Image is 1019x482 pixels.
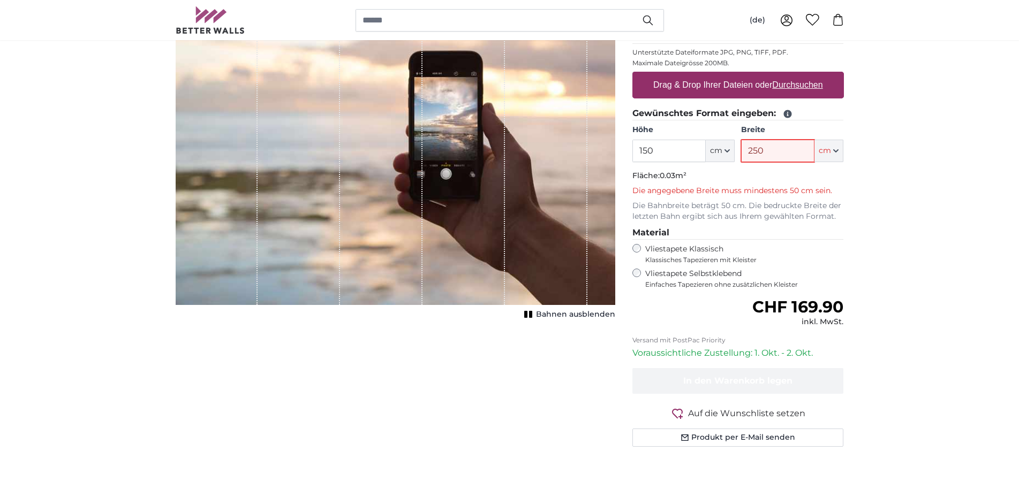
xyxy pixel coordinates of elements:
[632,407,844,420] button: Auf die Wunschliste setzen
[632,48,844,57] p: Unterstützte Dateiformate JPG, PNG, TIFF, PDF.
[632,107,844,120] legend: Gewünschtes Format eingeben:
[660,171,686,180] span: 0.03m²
[521,307,615,322] button: Bahnen ausblenden
[683,376,792,386] span: In den Warenkorb legen
[536,309,615,320] span: Bahnen ausblenden
[649,74,827,96] label: Drag & Drop Ihrer Dateien oder
[710,146,722,156] span: cm
[688,407,805,420] span: Auf die Wunschliste setzen
[632,201,844,222] p: Die Bahnbreite beträgt 50 cm. Die bedruckte Breite der letzten Bahn ergibt sich aus Ihrem gewählt...
[741,125,843,135] label: Breite
[706,140,735,162] button: cm
[176,6,245,34] img: Betterwalls
[741,11,774,30] button: (de)
[752,317,843,327] div: inkl. MwSt.
[814,140,843,162] button: cm
[632,226,844,240] legend: Material
[632,368,844,394] button: In den Warenkorb legen
[645,244,835,264] label: Vliestapete Klassisch
[752,297,843,317] span: CHF 169.90
[645,280,844,289] span: Einfaches Tapezieren ohne zusätzlichen Kleister
[632,186,844,196] p: Die angegebene Breite muss mindestens 50 cm sein.
[632,59,844,67] p: Maximale Dateigrösse 200MB.
[645,269,844,289] label: Vliestapete Selbstklebend
[632,429,844,447] button: Produkt per E-Mail senden
[632,347,844,359] p: Voraussichtliche Zustellung: 1. Okt. - 2. Okt.
[645,256,835,264] span: Klassisches Tapezieren mit Kleister
[819,146,831,156] span: cm
[772,80,822,89] u: Durchsuchen
[632,171,844,181] p: Fläche:
[632,336,844,345] p: Versand mit PostPac Priority
[632,125,735,135] label: Höhe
